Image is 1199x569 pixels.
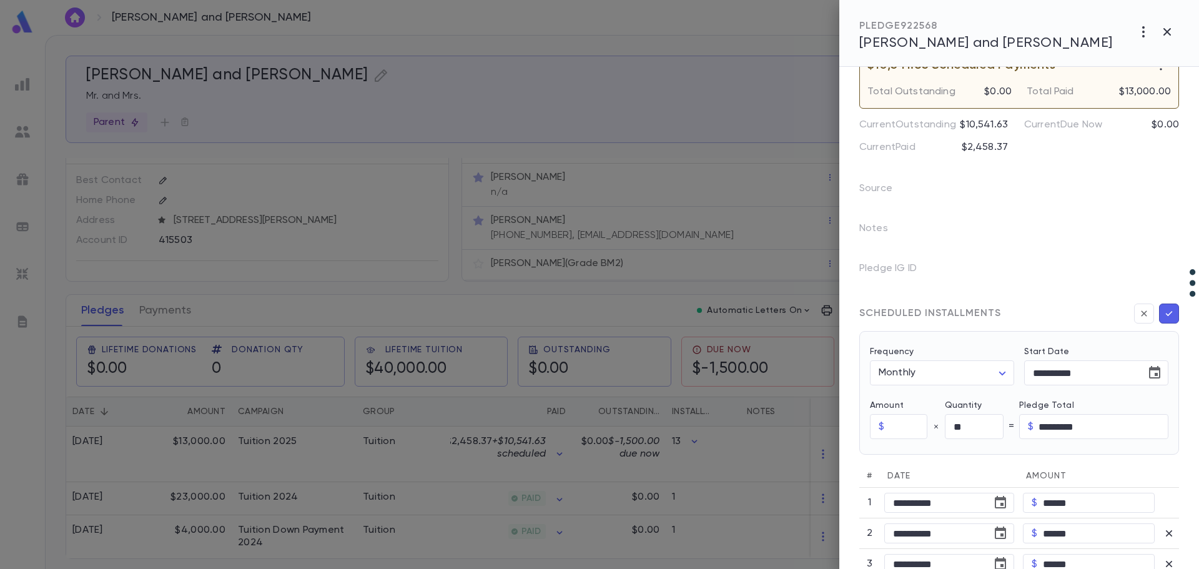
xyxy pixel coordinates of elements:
[1119,86,1171,98] p: $13,000.00
[859,36,1113,50] span: [PERSON_NAME] and [PERSON_NAME]
[859,141,915,154] p: Current Paid
[1142,360,1167,385] button: Choose date, selected date is Sep 1, 2025
[859,259,937,284] p: Pledge IG ID
[859,219,908,244] p: Notes
[1028,420,1034,433] p: $
[879,368,915,378] span: Monthly
[859,119,956,131] p: Current Outstanding
[984,86,1012,98] p: $0.00
[887,472,910,480] span: Date
[960,119,1008,131] p: $10,541.63
[870,400,945,410] label: Amount
[867,472,872,480] span: #
[859,179,912,204] p: Source
[1009,420,1014,433] p: =
[988,490,1013,515] button: Choose date, selected date is Sep 1, 2025
[870,361,1014,385] div: Monthly
[1019,400,1168,410] label: Pledge Total
[1027,86,1074,98] p: Total Paid
[1032,527,1037,540] p: $
[864,527,876,540] p: 2
[1032,497,1037,509] p: $
[867,86,955,98] p: Total Outstanding
[1152,119,1179,131] p: $0.00
[879,420,884,433] p: $
[859,20,1113,32] div: PLEDGE 922568
[1024,347,1168,357] label: Start Date
[870,347,914,357] label: Frequency
[859,307,1001,320] div: SCHEDULED INSTALLMENTS
[962,141,1008,154] p: $2,458.37
[1026,472,1066,480] span: Amount
[988,521,1013,546] button: Choose date, selected date is Oct 1, 2025
[864,497,876,509] p: 1
[1024,119,1102,131] p: Current Due Now
[945,400,1020,410] label: Quantity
